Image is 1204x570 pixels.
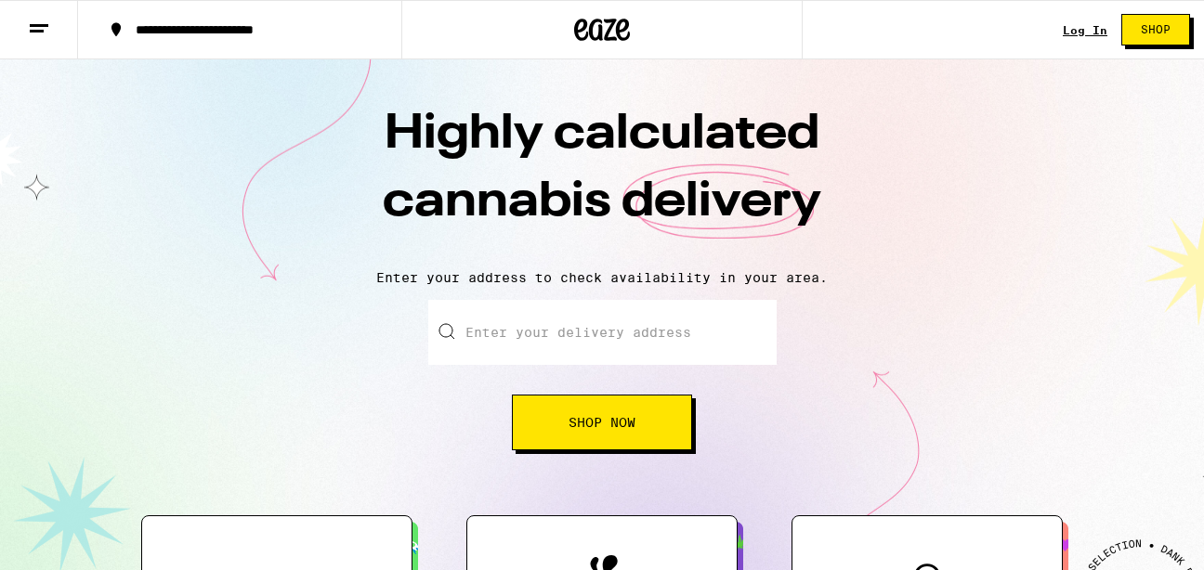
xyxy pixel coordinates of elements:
h1: Highly calculated cannabis delivery [277,101,927,255]
a: Log In [1063,24,1107,36]
button: Shop [1121,14,1190,45]
span: Shop Now [569,416,635,429]
span: Shop [1141,24,1171,35]
p: Enter your address to check availability in your area. [19,270,1185,285]
a: Shop [1107,14,1204,45]
input: Enter your delivery address [428,300,777,365]
button: Shop Now [512,395,692,450]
